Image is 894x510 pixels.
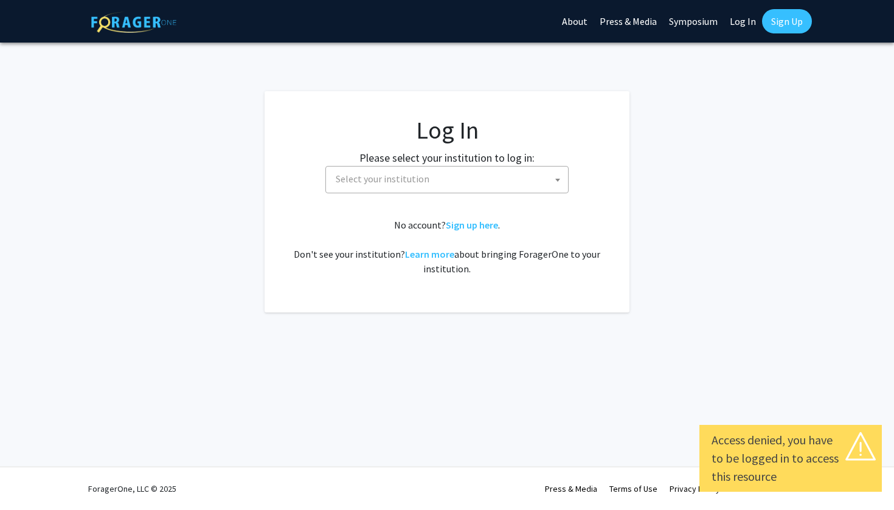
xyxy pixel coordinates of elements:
[359,150,535,166] label: Please select your institution to log in:
[289,115,605,145] h1: Log In
[289,218,605,276] div: No account? . Don't see your institution? about bringing ForagerOne to your institution.
[91,12,176,33] img: ForagerOne Logo
[336,173,429,185] span: Select your institution
[609,483,657,494] a: Terms of Use
[712,431,870,486] div: Access denied, you have to be logged in to access this resource
[446,219,498,231] a: Sign up here
[331,167,568,191] span: Select your institution
[670,483,720,494] a: Privacy Policy
[88,467,176,510] div: ForagerOne, LLC © 2025
[545,483,597,494] a: Press & Media
[405,248,454,260] a: Learn more about bringing ForagerOne to your institution
[762,9,812,33] a: Sign Up
[325,166,569,193] span: Select your institution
